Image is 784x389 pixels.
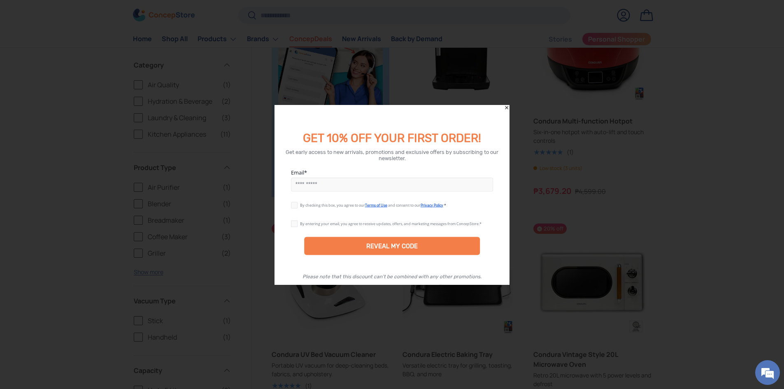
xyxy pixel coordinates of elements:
span: We're online! [48,104,114,187]
a: Terms of Use [365,202,387,207]
span: and consent to our [388,202,421,207]
div: Close [504,105,509,110]
div: Minimize live chat window [135,4,155,24]
a: Privacy Policy [421,202,443,207]
label: Email [291,168,493,176]
div: By entering your email, you agree to receive updates, offers, and marketing messages from ConcepS... [300,221,482,226]
div: REVEAL MY CODE [304,237,480,255]
span: GET 10% OFF YOUR FIRST ORDER! [303,131,481,144]
span: By checking this box, you agree to our [300,202,365,207]
div: Get early access to new arrivals, promotions and exclusive offers by subscribing to our newsletter. [284,149,500,161]
div: Please note that this discount can’t be combined with any other promotions. [302,273,482,279]
textarea: Type your message and hit 'Enter' [4,225,157,254]
div: Chat with us now [43,46,138,57]
div: REVEAL MY CODE [366,242,418,249]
